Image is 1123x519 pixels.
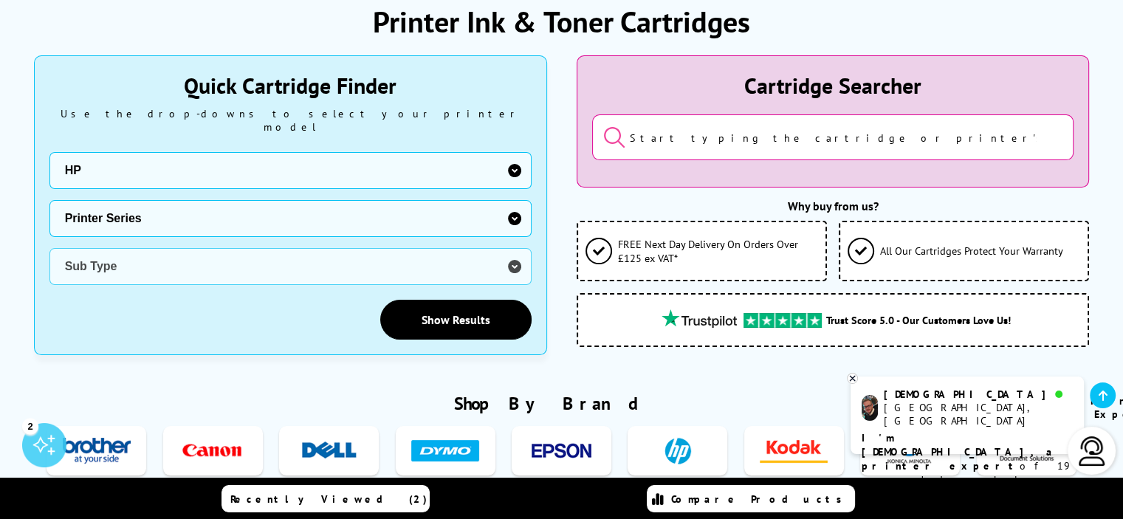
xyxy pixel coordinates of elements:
img: Kodak [760,437,828,464]
p: of 19 years! I can help you choose the right product [862,431,1073,515]
img: Dymo [411,437,479,464]
img: Epson [527,437,595,464]
div: Use the drop-downs to select your printer model [49,107,532,134]
img: user-headset-light.svg [1077,436,1107,466]
img: trustpilot rating [743,313,822,328]
div: Why buy from us? [577,199,1090,213]
span: Recently Viewed (2) [230,492,427,506]
img: Canon [179,437,247,464]
img: Brother [63,437,131,464]
span: FREE Next Day Delivery On Orders Over £125 ex VAT* [618,237,818,265]
img: Dell [295,437,363,464]
a: Show Results [380,300,532,340]
a: Compare Products [647,485,855,512]
div: Cartridge Searcher [592,71,1074,100]
span: Compare Products [671,492,850,506]
a: Recently Viewed (2) [221,485,430,512]
span: Trust Score 5.0 - Our Customers Love Us! [825,313,1010,327]
div: Quick Cartridge Finder [49,71,532,100]
div: [DEMOGRAPHIC_DATA] [884,388,1072,401]
input: Start typing the cartridge or printer's name... [592,114,1074,160]
img: trustpilot rating [655,309,743,328]
b: I'm [DEMOGRAPHIC_DATA], a printer expert [862,431,1057,472]
span: All Our Cartridges Protect Your Warranty [880,244,1063,258]
h1: Printer Ink & Toner Cartridges [373,2,750,41]
h2: Shop By Brand [34,392,1090,415]
img: chris-livechat.png [862,395,878,421]
div: 2 [22,418,38,434]
div: [GEOGRAPHIC_DATA], [GEOGRAPHIC_DATA] [884,401,1072,427]
img: HP [644,437,712,464]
